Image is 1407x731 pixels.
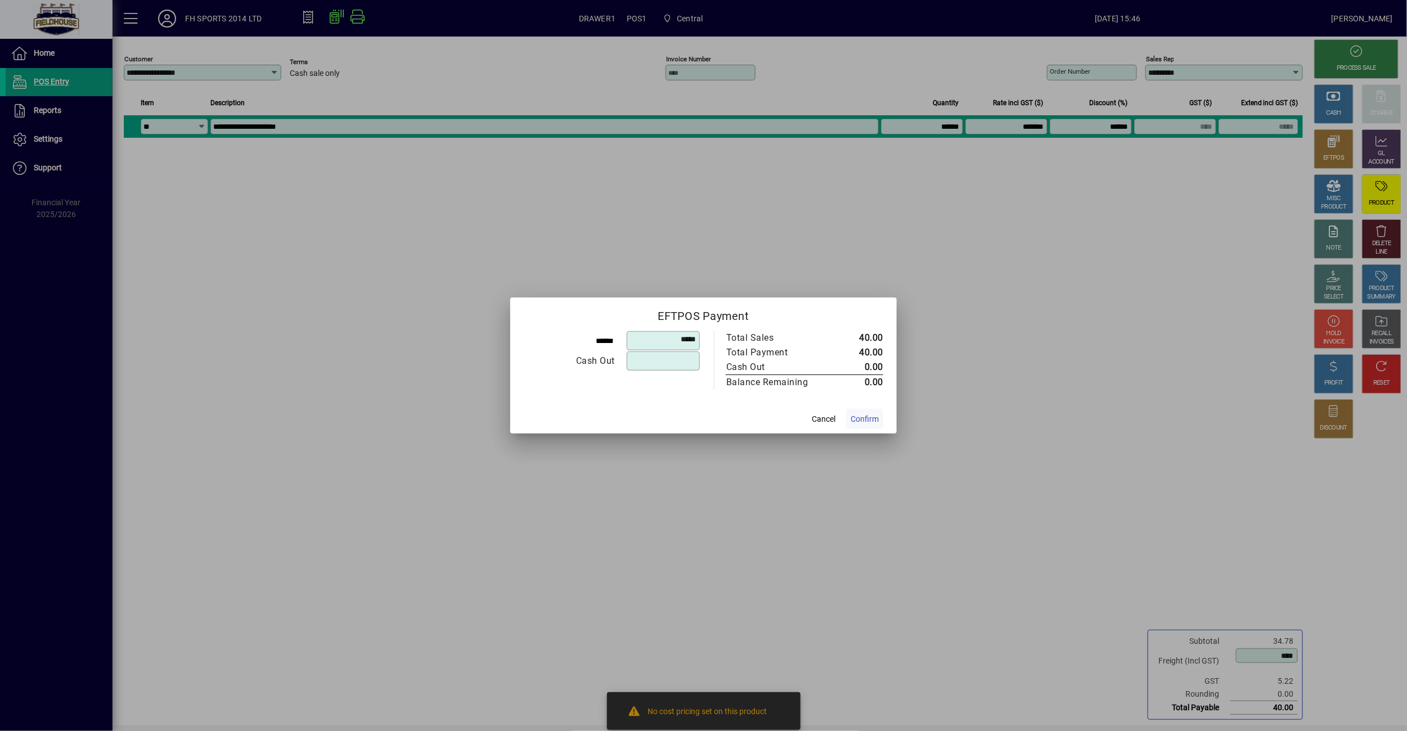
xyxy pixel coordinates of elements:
[812,413,835,425] span: Cancel
[806,409,842,429] button: Cancel
[726,376,821,389] div: Balance Remaining
[832,360,883,375] td: 0.00
[726,360,821,374] div: Cash Out
[846,409,883,429] button: Confirm
[832,375,883,390] td: 0.00
[524,354,615,368] div: Cash Out
[832,345,883,360] td: 40.00
[726,345,832,360] td: Total Payment
[832,331,883,345] td: 40.00
[726,331,832,345] td: Total Sales
[851,413,879,425] span: Confirm
[510,297,897,330] h2: EFTPOS Payment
